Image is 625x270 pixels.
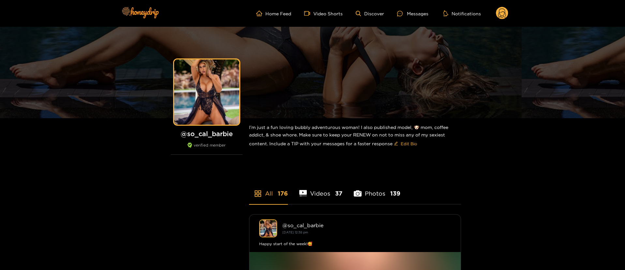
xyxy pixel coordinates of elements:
[249,175,288,204] li: All
[354,175,400,204] li: Photos
[356,11,384,16] a: Discover
[397,10,428,17] div: Messages
[335,189,342,198] span: 37
[304,10,313,16] span: video-camera
[299,175,343,204] li: Videos
[256,10,291,16] a: Home Feed
[401,140,417,147] span: Edit Bio
[259,241,451,247] div: Happy start of the week!🥰
[394,141,398,146] span: edit
[282,230,308,234] small: [DATE] 12:38 pm
[282,222,451,228] div: @ so_cal_barbie
[278,189,288,198] span: 176
[259,219,277,237] img: so_cal_barbie
[393,138,418,149] button: editEdit Bio
[441,10,483,17] button: Notifications
[249,118,461,154] div: I’m just a fun loving bubbly adventurous woman! I also published model, 🐶 mom, coffee addict, & s...
[254,190,262,198] span: appstore
[390,189,400,198] span: 139
[304,10,343,16] a: Video Shorts
[171,143,243,155] div: verified member
[256,10,265,16] span: home
[171,130,243,138] h1: @ so_cal_barbie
